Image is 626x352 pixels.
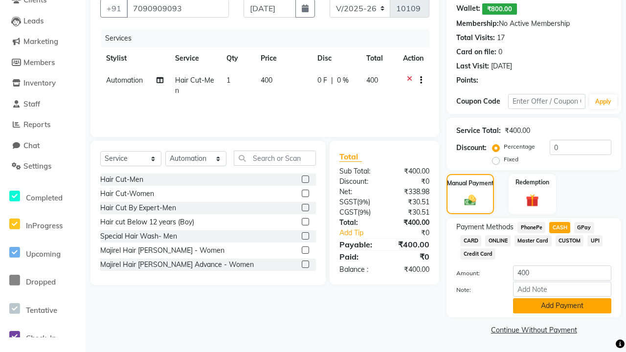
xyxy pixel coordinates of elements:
div: ₹0 [384,251,437,263]
a: Leads [2,16,83,27]
span: Leads [23,16,44,25]
a: Chat [2,140,83,152]
div: ₹338.98 [384,187,437,197]
span: 400 [261,76,272,85]
div: Total Visits: [456,33,495,43]
div: ₹0 [384,176,437,187]
div: Majirel Hair [PERSON_NAME] - Women [100,245,224,256]
span: InProgress [26,221,63,230]
span: Settings [23,161,51,171]
div: Majirel Hair [PERSON_NAME] Advance - Women [100,260,254,270]
button: Apply [589,94,617,109]
div: Hair Cut-Women [100,189,154,199]
th: Total [360,47,398,69]
span: Marketing [23,37,58,46]
button: Add Payment [513,298,611,313]
a: Marketing [2,36,83,47]
div: Wallet: [456,3,480,15]
span: Credit Card [460,248,495,260]
div: Services [101,29,437,47]
div: ( ) [332,207,384,218]
div: Hair Cut-Men [100,175,143,185]
th: Action [397,47,429,69]
span: Members [23,58,55,67]
div: Payable: [332,239,384,250]
span: 0 F [317,75,327,86]
th: Price [255,47,312,69]
div: Coupon Code [456,96,508,107]
div: ₹400.00 [505,126,530,136]
div: ( ) [332,197,384,207]
div: Service Total: [456,126,501,136]
div: Balance : [332,264,384,275]
a: Settings [2,161,83,172]
div: 0 [498,47,502,57]
span: Chat [23,141,40,150]
div: ₹0 [393,228,437,238]
div: ₹400.00 [384,239,437,250]
div: No Active Membership [456,19,611,29]
th: Qty [221,47,255,69]
span: 400 [366,76,378,85]
input: Add Note [513,282,611,297]
span: SGST [339,198,357,206]
div: Paid: [332,251,384,263]
label: Percentage [504,142,535,151]
input: Search or Scan [234,151,316,166]
span: Payment Methods [456,222,514,232]
div: Points: [456,75,478,86]
th: Disc [312,47,360,69]
th: Stylist [100,47,169,69]
span: ONLINE [485,235,511,246]
img: _cash.svg [461,194,480,207]
a: Inventory [2,78,83,89]
a: Reports [2,119,83,131]
span: 0 % [337,75,349,86]
a: Add Tip [332,228,393,238]
div: Card on file: [456,47,496,57]
th: Service [169,47,221,69]
div: Hair Cut By Expert-Men [100,203,176,213]
div: Total: [332,218,384,228]
label: Redemption [515,178,549,187]
span: Check-In [26,333,56,343]
div: ₹400.00 [384,264,437,275]
div: Membership: [456,19,499,29]
div: 17 [497,33,505,43]
div: Discount: [456,143,487,153]
span: Total [339,152,362,162]
span: ₹800.00 [482,3,517,15]
span: PhonePe [517,222,545,233]
div: Discount: [332,176,384,187]
div: Net: [332,187,384,197]
label: Manual Payment [447,179,494,188]
span: 9% [359,198,368,206]
div: Sub Total: [332,166,384,176]
a: Members [2,57,83,68]
span: Tentative [26,306,57,315]
span: Inventory [23,78,56,88]
span: Upcoming [26,249,61,259]
span: UPI [587,235,603,246]
span: Dropped [26,277,56,286]
span: Reports [23,120,50,129]
span: 1 [226,76,230,85]
div: [DATE] [491,61,512,71]
input: Enter Offer / Coupon Code [508,94,585,109]
img: _gift.svg [522,193,542,208]
a: Continue Without Payment [448,325,619,335]
input: Amount [513,265,611,281]
span: GPay [574,222,594,233]
span: Hair Cut-Men [175,76,214,95]
span: 9% [359,208,369,216]
label: Note: [449,286,506,294]
span: CARD [460,235,481,246]
span: CUSTOM [556,235,584,246]
span: | [331,75,333,86]
span: Completed [26,193,63,202]
div: Last Visit: [456,61,489,71]
div: ₹30.51 [384,207,437,218]
div: ₹30.51 [384,197,437,207]
span: CASH [549,222,570,233]
span: Automation [106,76,143,85]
